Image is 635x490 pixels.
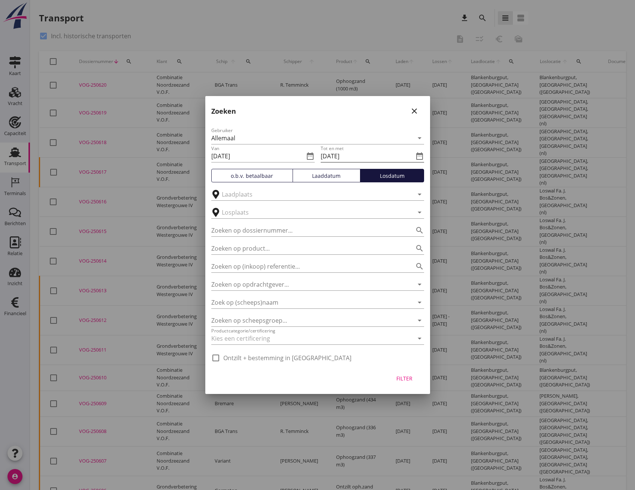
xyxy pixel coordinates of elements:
i: search [415,226,424,235]
div: Allemaal [211,135,235,141]
label: Ontzilt + bestemming in [GEOGRAPHIC_DATA] [223,354,351,362]
i: arrow_drop_down [415,334,424,343]
i: date_range [415,152,424,161]
div: o.b.v. betaalbaar [215,172,290,180]
input: Zoek op (scheeps)naam [211,296,403,308]
i: search [415,262,424,271]
div: Laaddatum [296,172,357,180]
input: Zoeken op opdrachtgever... [211,278,403,290]
i: arrow_drop_down [415,316,424,325]
i: arrow_drop_down [415,280,424,289]
input: Laadplaats [222,188,403,200]
input: Zoeken op (inkoop) referentie… [211,260,403,272]
i: arrow_drop_down [415,190,424,199]
input: Losplaats [222,206,403,218]
button: o.b.v. betaalbaar [211,169,293,182]
i: close [410,107,419,116]
h2: Zoeken [211,106,236,116]
i: search [415,244,424,253]
i: arrow_drop_down [415,134,424,143]
i: arrow_drop_down [415,298,424,307]
input: Zoeken op product... [211,242,403,254]
input: Van [211,150,304,162]
div: Losdatum [363,172,421,180]
i: date_range [306,152,315,161]
div: Filter [394,374,415,382]
button: Filter [388,371,421,385]
input: Zoeken op dossiernummer... [211,224,403,236]
button: Laaddatum [293,169,360,182]
i: arrow_drop_down [415,208,424,217]
input: Tot en met [321,150,414,162]
button: Losdatum [360,169,424,182]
